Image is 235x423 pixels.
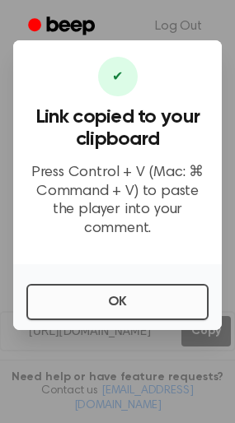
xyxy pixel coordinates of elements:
[16,11,110,43] a: Beep
[98,57,138,96] div: ✔
[139,7,219,46] a: Log Out
[26,106,209,151] h3: Link copied to your clipboard
[26,164,209,238] p: Press Control + V (Mac: ⌘ Command + V) to paste the player into your comment.
[26,284,209,320] button: OK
